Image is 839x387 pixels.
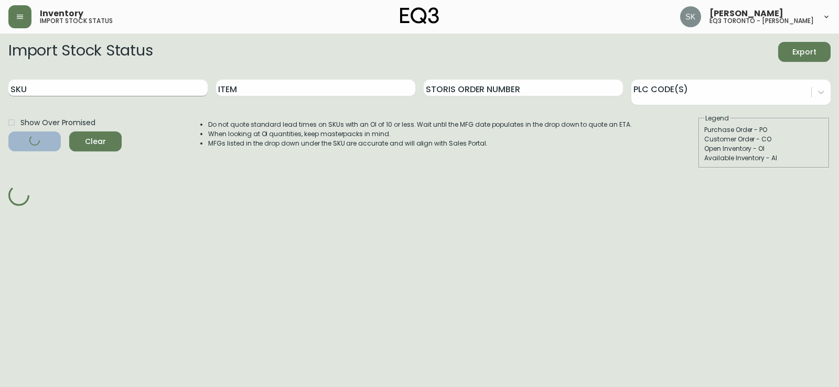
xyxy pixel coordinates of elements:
img: logo [400,7,439,24]
span: Inventory [40,9,83,18]
div: Purchase Order - PO [704,125,824,135]
li: MFGs listed in the drop down under the SKU are accurate and will align with Sales Portal. [208,139,632,148]
button: Clear [69,131,122,151]
h2: Import Stock Status [8,42,153,62]
span: Show Over Promised [20,117,95,128]
span: Clear [78,135,113,148]
div: Available Inventory - AI [704,153,824,163]
legend: Legend [704,114,730,123]
li: Do not quote standard lead times on SKUs with an OI of 10 or less. Wait until the MFG date popula... [208,120,632,129]
span: Export [787,46,822,59]
h5: eq3 toronto - [PERSON_NAME] [709,18,814,24]
div: Customer Order - CO [704,135,824,144]
button: Export [778,42,831,62]
h5: import stock status [40,18,113,24]
div: Open Inventory - OI [704,144,824,153]
li: When looking at OI quantities, keep masterpacks in mind. [208,129,632,139]
span: [PERSON_NAME] [709,9,783,18]
img: 2f4b246f1aa1d14c63ff9b0999072a8a [680,6,701,27]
